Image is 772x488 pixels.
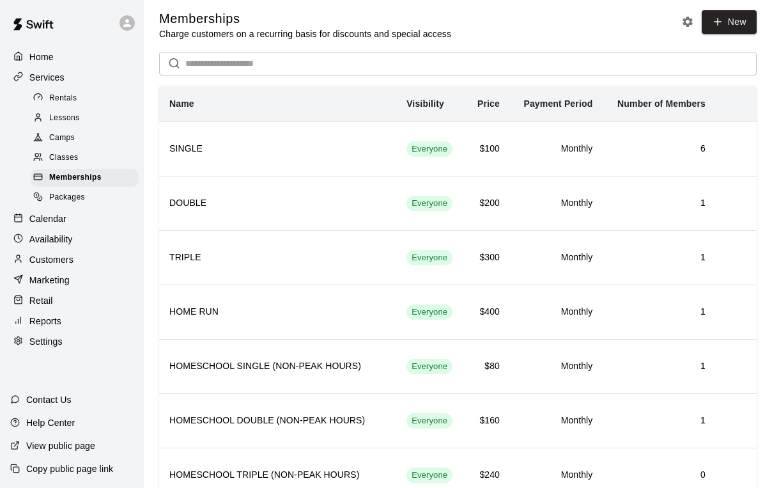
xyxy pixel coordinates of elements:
[31,109,139,127] div: Lessons
[31,189,139,207] div: Packages
[520,251,592,265] h6: Monthly
[31,148,144,168] a: Classes
[169,196,386,210] h6: DOUBLE
[678,12,697,31] button: Memberships settings
[169,251,386,265] h6: TRIPLE
[613,196,706,210] h6: 1
[169,468,386,482] h6: HOMESCHOOL TRIPLE (NON-PEAK HOURS)
[613,359,706,374] h6: 1
[29,233,73,246] p: Availability
[613,414,706,428] h6: 1
[10,47,134,67] a: Home
[26,439,95,452] p: View public page
[169,359,386,374] h6: HOMESCHOOL SINGLE (NON-PEAK HOURS)
[523,98,592,109] b: Payment Period
[26,462,113,475] p: Copy public page link
[31,129,139,147] div: Camps
[406,252,452,264] span: Everyone
[26,393,72,406] p: Contact Us
[406,141,452,157] div: This membership is visible to all customers
[406,98,444,109] b: Visibility
[406,198,452,210] span: Everyone
[520,468,592,482] h6: Monthly
[406,359,452,374] div: This membership is visible to all customers
[406,415,452,427] span: Everyone
[617,98,706,109] b: Number of Members
[475,468,500,482] h6: $240
[31,169,139,187] div: Memberships
[29,51,54,63] p: Home
[29,315,61,327] p: Reports
[49,112,80,125] span: Lessons
[31,188,144,208] a: Packages
[10,311,134,331] a: Reports
[406,469,452,482] span: Everyone
[49,132,75,145] span: Camps
[10,271,134,290] a: Marketing
[475,196,500,210] h6: $200
[613,305,706,319] h6: 1
[29,335,63,348] p: Settings
[10,68,134,87] a: Services
[406,304,452,320] div: This membership is visible to all customers
[31,129,144,148] a: Camps
[475,251,500,265] h6: $300
[169,414,386,428] h6: HOMESCHOOL DOUBLE (NON-PEAK HOURS)
[475,414,500,428] h6: $160
[10,332,134,351] a: Settings
[475,359,500,374] h6: $80
[613,251,706,265] h6: 1
[406,306,452,319] span: Everyone
[169,305,386,319] h6: HOME RUN
[159,28,451,40] p: Charge customers on a recurring basis for discounts and special access
[10,250,134,269] a: Customers
[31,88,144,108] a: Rentals
[406,250,452,265] div: This membership is visible to all customers
[520,305,592,319] h6: Monthly
[477,98,500,109] b: Price
[406,143,452,155] span: Everyone
[29,294,53,307] p: Retail
[31,90,139,107] div: Rentals
[49,92,77,105] span: Rentals
[49,191,85,204] span: Packages
[29,253,73,266] p: Customers
[31,168,144,188] a: Memberships
[169,142,386,156] h6: SINGLE
[520,359,592,374] h6: Monthly
[31,108,144,128] a: Lessons
[475,142,500,156] h6: $100
[520,414,592,428] h6: Monthly
[49,171,102,184] span: Memberships
[702,10,757,34] a: New
[406,413,452,429] div: This membership is visible to all customers
[159,10,451,28] h5: Memberships
[613,142,706,156] h6: 6
[10,291,134,310] a: Retail
[29,212,66,225] p: Calendar
[10,209,134,228] a: Calendar
[520,142,592,156] h6: Monthly
[10,230,134,249] a: Availability
[613,468,706,482] h6: 0
[29,71,65,84] p: Services
[475,305,500,319] h6: $400
[406,196,452,211] div: This membership is visible to all customers
[406,468,452,483] div: This membership is visible to all customers
[31,149,139,167] div: Classes
[520,196,592,210] h6: Monthly
[29,274,70,287] p: Marketing
[406,361,452,373] span: Everyone
[26,416,75,429] p: Help Center
[169,98,194,109] b: Name
[49,152,78,164] span: Classes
